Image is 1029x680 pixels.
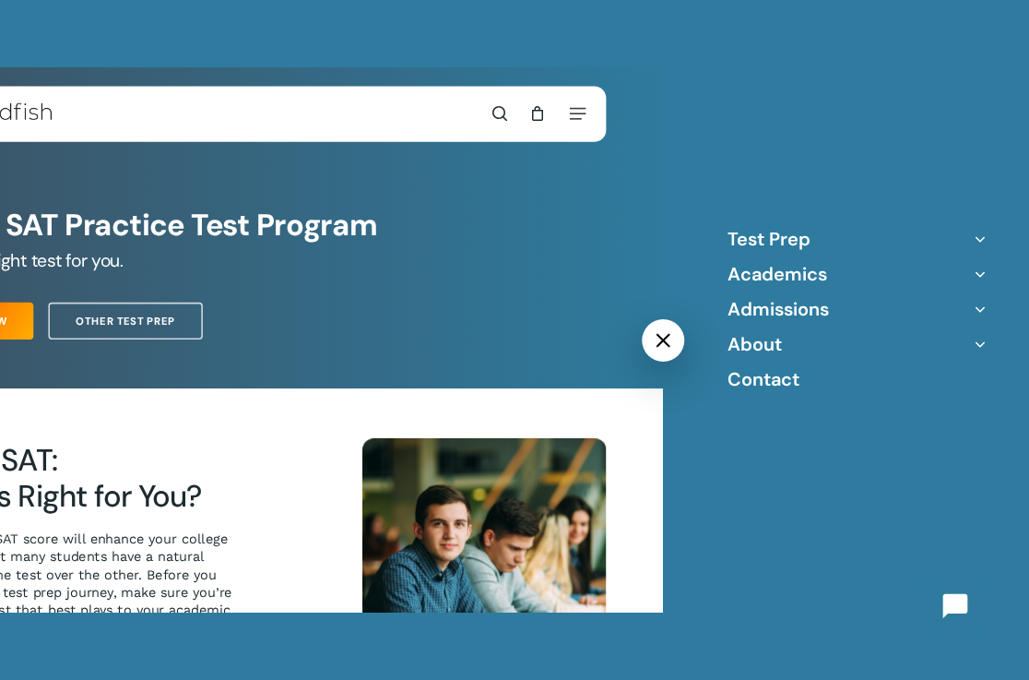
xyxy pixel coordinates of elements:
a: Navigation Menu [570,106,586,121]
a: About [727,332,782,356]
iframe: Chatbot [907,558,1003,654]
a: Academics [727,262,827,286]
a: Test Prep [727,227,810,251]
a: Cart [529,105,546,122]
a: Contact [727,367,799,391]
a: Admissions [727,297,829,321]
